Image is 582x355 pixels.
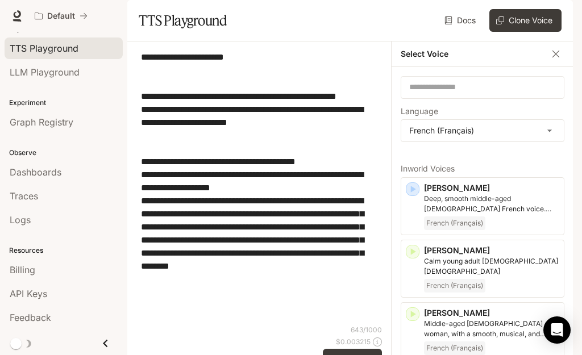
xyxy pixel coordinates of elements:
[543,316,571,344] div: Open Intercom Messenger
[424,279,485,293] span: French (Français)
[401,120,564,141] div: French (Français)
[489,9,562,32] button: Clone Voice
[401,165,564,173] p: Inworld Voices
[351,325,382,335] p: 643 / 1000
[424,182,559,194] p: [PERSON_NAME]
[336,337,371,346] p: $ 0.003215
[424,194,559,214] p: Deep, smooth middle-aged male French voice. Composed and calm
[424,256,559,277] p: Calm young adult French male
[424,341,485,355] span: French (Français)
[424,319,559,339] p: Middle-aged French woman, with a smooth, musical, and graceful voice
[401,107,438,115] p: Language
[442,9,480,32] a: Docs
[424,245,559,256] p: [PERSON_NAME]
[139,9,227,32] h1: TTS Playground
[47,11,75,21] p: Default
[30,5,93,27] button: All workspaces
[424,307,559,319] p: [PERSON_NAME]
[424,216,485,230] span: French (Français)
